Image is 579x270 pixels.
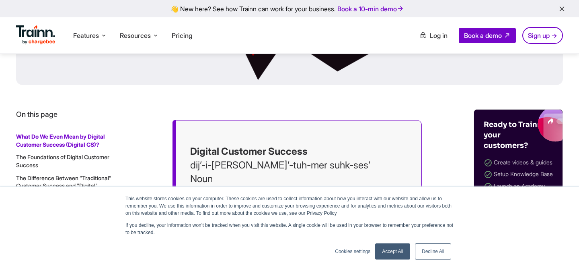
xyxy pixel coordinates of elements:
[125,195,454,217] p: This website stores cookies on your computer. These cookies are used to collect information about...
[415,243,451,260] a: Decline All
[522,27,563,44] a: Sign up →
[484,157,553,169] li: Create videos & guides
[484,169,553,181] li: Setup Knowledge Base
[73,31,99,40] span: Features
[120,31,151,40] span: Resources
[335,248,370,255] a: Cookies settings
[464,31,502,39] span: Book a demo
[16,25,55,45] img: Trainn Logo
[16,109,121,119] p: On this page
[430,31,448,39] span: Log in
[415,28,452,43] a: Log in
[16,174,111,197] a: The Difference Between “Traditional” Customer Success and "Digital" Customer Success
[172,120,422,251] blockquote: dij’-i-[PERSON_NAME]’-tuh-mer suhk-ses’ Noun Customer success function with digital superpowers.
[375,243,410,260] a: Accept All
[16,154,109,168] a: The Foundations of Digital Customer Success
[5,5,574,12] div: 👋 New here? See how Trainn can work for your business.
[336,3,406,15] a: Book a 10-min demo
[484,181,553,193] li: Launch an Academy
[172,31,192,39] a: Pricing
[190,145,308,157] strong: Digital Customer Success
[459,28,516,43] a: Book a demo
[125,222,454,236] p: If you decline, your information won’t be tracked when you visit this website. A single cookie wi...
[481,110,563,142] img: Trainn blogs
[16,133,105,148] a: What Do We Even Mean by Digital Customer Success (Digital CS)?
